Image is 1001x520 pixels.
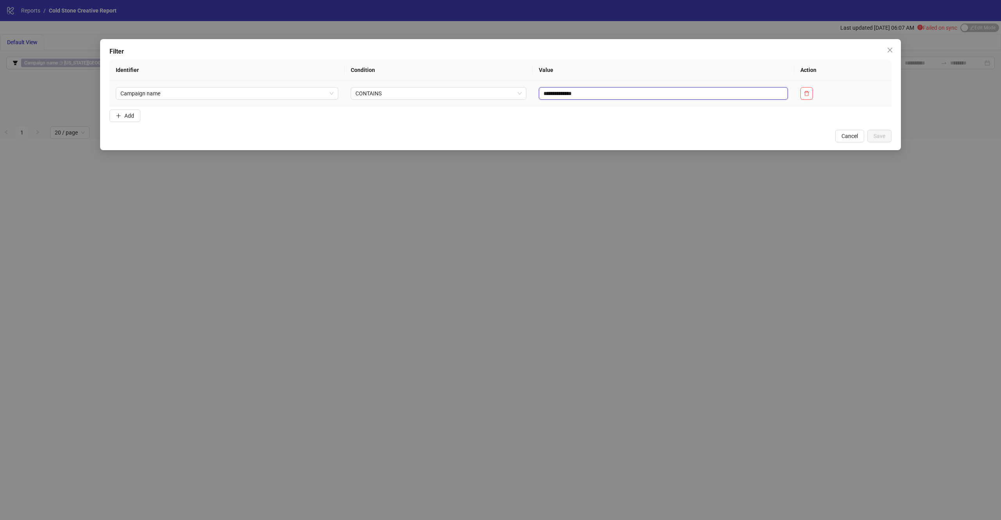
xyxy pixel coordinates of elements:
span: plus [116,113,121,118]
span: Campaign name [120,88,334,99]
span: CONTAINS [355,88,522,99]
div: Filter [109,47,892,56]
button: Add [109,109,140,122]
span: delete [804,91,809,96]
span: Add [124,113,134,119]
th: Identifier [109,59,344,81]
th: Action [794,59,892,81]
button: Save [867,130,892,142]
span: Cancel [841,133,858,139]
button: Close [884,44,896,56]
span: close [887,47,893,53]
th: Condition [344,59,533,81]
th: Value [533,59,794,81]
button: Cancel [835,130,864,142]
